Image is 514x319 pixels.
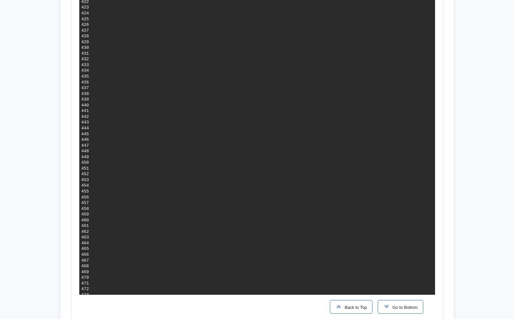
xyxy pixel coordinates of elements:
div: 459 [81,212,89,217]
div: 447 [81,143,89,149]
div: 453 [81,177,89,183]
button: Back to Top [330,300,372,314]
div: 450 [81,160,89,166]
div: 468 [81,263,89,269]
div: 443 [81,120,89,125]
div: 446 [81,137,89,143]
div: 439 [81,97,89,103]
div: 457 [81,200,89,206]
div: 458 [81,206,89,212]
div: 472 [81,286,89,292]
div: 433 [81,62,89,68]
div: 432 [81,56,89,62]
div: 466 [81,252,89,258]
button: Go to Bottom [378,300,423,314]
div: 445 [81,131,89,137]
div: 431 [81,51,89,57]
div: 424 [81,10,89,16]
img: scroll-to-icon.svg [383,303,390,310]
div: 423 [81,5,89,10]
span: Back to Top [342,305,367,310]
div: 463 [81,235,89,240]
div: 470 [81,275,89,281]
div: 426 [81,22,89,28]
div: 456 [81,195,89,200]
div: 455 [81,189,89,195]
div: 434 [81,68,89,74]
span: Go to Bottom [390,305,418,310]
div: 454 [81,183,89,189]
div: 471 [81,281,89,287]
div: 427 [81,28,89,34]
div: 430 [81,45,89,51]
div: 428 [81,33,89,39]
div: 436 [81,80,89,85]
div: 452 [81,171,89,177]
div: 438 [81,91,89,97]
div: 451 [81,166,89,172]
div: 440 [81,103,89,108]
div: 461 [81,223,89,229]
div: 444 [81,125,89,131]
div: 460 [81,217,89,223]
div: 465 [81,246,89,252]
div: 442 [81,114,89,120]
div: 469 [81,269,89,275]
div: 425 [81,16,89,22]
div: 449 [81,154,89,160]
div: 441 [81,108,89,114]
div: 467 [81,258,89,264]
div: 429 [81,39,89,45]
div: 473 [81,292,89,298]
div: 437 [81,85,89,91]
img: scroll-to-icon.svg [335,303,342,310]
div: 448 [81,148,89,154]
div: 464 [81,240,89,246]
div: 435 [81,74,89,80]
div: 462 [81,229,89,235]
